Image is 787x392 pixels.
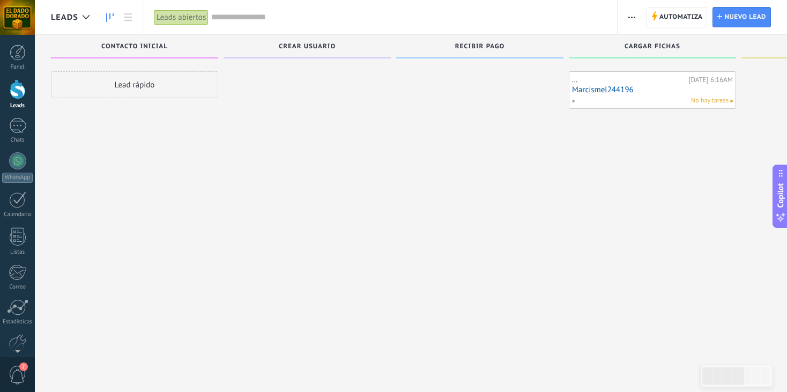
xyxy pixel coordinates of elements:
div: ... [572,76,686,84]
div: Crear Usuario [229,43,385,52]
span: 2 [19,363,28,371]
span: No hay nada asignado [730,100,733,102]
div: Calendario [2,211,33,218]
a: Leads [101,7,119,28]
div: Lead rápido [51,71,218,98]
a: Automatiza [647,7,708,27]
div: Estadísticas [2,319,33,326]
div: Leads abiertos [154,10,209,25]
a: Nuevo lead [712,7,771,27]
div: Correo [2,284,33,291]
button: Más [624,7,640,27]
span: No hay tareas [691,96,729,106]
a: Lista [119,7,137,28]
div: Recibir Pago [402,43,558,52]
span: Automatiza [659,8,703,27]
div: Chats [2,137,33,144]
span: Contacto Inicial [101,43,168,50]
a: Marcismel244196 [572,85,733,94]
span: Leads [51,12,78,23]
span: Crear Usuario [279,43,336,50]
div: Cargar Fichas [574,43,731,52]
div: [DATE] 6:16AM [689,76,733,84]
span: Cargar Fichas [625,43,680,50]
div: Leads [2,102,33,109]
div: Contacto Inicial [56,43,213,52]
span: Copilot [775,183,786,208]
span: Recibir Pago [455,43,505,50]
div: WhatsApp [2,173,33,183]
div: Listas [2,249,33,256]
span: Nuevo lead [724,8,766,27]
div: Panel [2,64,33,71]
